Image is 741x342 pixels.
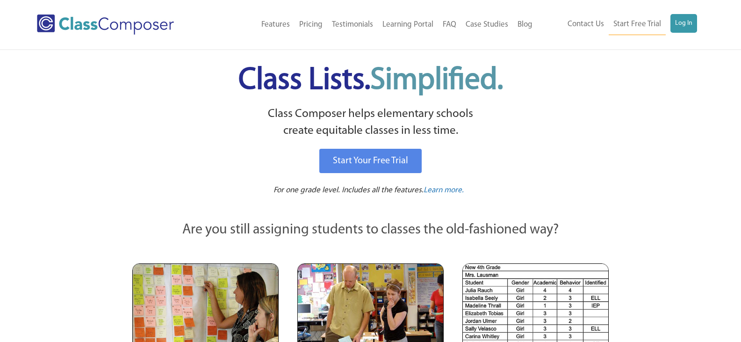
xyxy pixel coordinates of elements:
[378,15,438,35] a: Learning Portal
[537,14,697,35] nav: Header Menu
[327,15,378,35] a: Testimonials
[273,186,424,194] span: For one grade level. Includes all the features.
[238,65,503,96] span: Class Lists.
[513,15,537,35] a: Blog
[438,15,461,35] a: FAQ
[257,15,295,35] a: Features
[461,15,513,35] a: Case Studies
[424,186,464,194] span: Learn more.
[370,65,503,96] span: Simplified.
[211,15,537,35] nav: Header Menu
[563,14,609,35] a: Contact Us
[319,149,422,173] a: Start Your Free Trial
[37,15,174,35] img: Class Composer
[131,106,611,140] p: Class Composer helps elementary schools create equitable classes in less time.
[132,220,609,240] p: Are you still assigning students to classes the old-fashioned way?
[295,15,327,35] a: Pricing
[333,156,408,166] span: Start Your Free Trial
[670,14,697,33] a: Log In
[609,14,666,35] a: Start Free Trial
[424,185,464,196] a: Learn more.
